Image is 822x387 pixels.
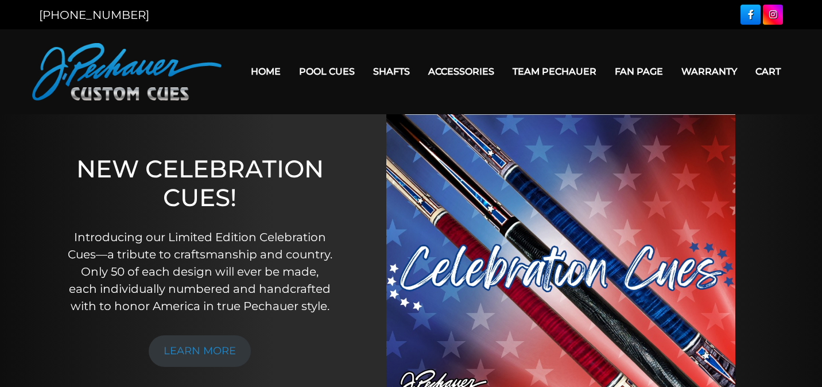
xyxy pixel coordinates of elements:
a: Team Pechauer [503,57,606,86]
a: Fan Page [606,57,672,86]
a: Shafts [364,57,419,86]
img: Pechauer Custom Cues [32,43,222,100]
h1: NEW CELEBRATION CUES! [67,154,332,212]
p: Introducing our Limited Edition Celebration Cues—a tribute to craftsmanship and country. Only 50 ... [67,229,332,315]
a: Accessories [419,57,503,86]
a: Cart [746,57,790,86]
a: Pool Cues [290,57,364,86]
a: LEARN MORE [149,335,251,367]
a: [PHONE_NUMBER] [39,8,149,22]
a: Home [242,57,290,86]
a: Warranty [672,57,746,86]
